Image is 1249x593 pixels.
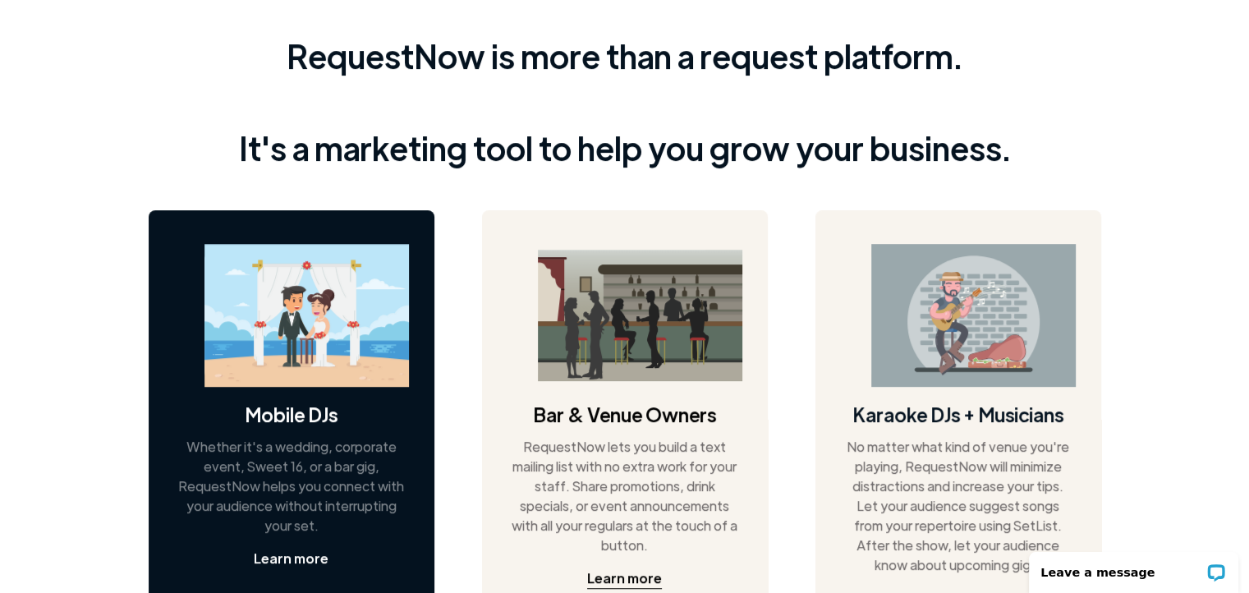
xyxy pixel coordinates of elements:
div: Whether it's a wedding, corporate event, Sweet 16, or a bar gig, RequestNow helps you connect wit... [177,437,405,536]
div: RequestNow lets you build a text mailing list with no extra work for your staff. Share promotions... [510,437,738,555]
h4: Mobile DJs [245,401,338,427]
iframe: LiveChat chat widget [1018,541,1249,593]
img: wedding on a beach [204,244,409,388]
div: Learn more [254,549,328,568]
div: Learn more [587,568,662,588]
a: Learn more [254,549,328,569]
div: RequestNow is more than a request platform. It's a marketing tool to help you grow your business. [239,33,1011,171]
h4: Karaoke DJs + Musicians [852,401,1063,427]
img: guitarist [871,244,1076,388]
div: No matter what kind of venue you're playing, RequestNow will minimize distractions and increase y... [843,437,1072,575]
a: Learn more [587,568,662,589]
h4: Bar & Venue Owners [533,401,716,427]
img: bar image [538,250,742,381]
